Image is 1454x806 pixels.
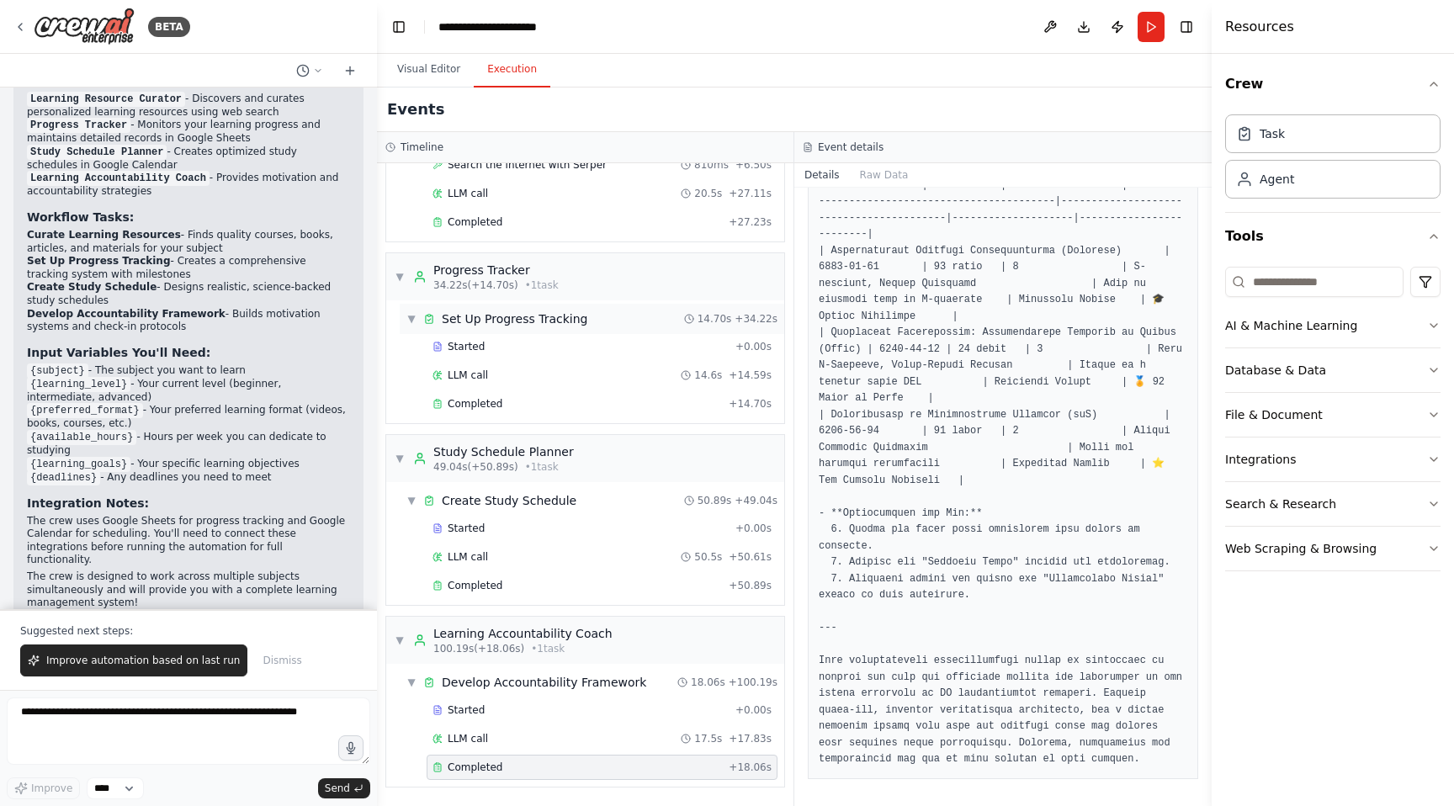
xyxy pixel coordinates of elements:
span: 34.22s (+14.70s) [433,278,518,292]
button: Integrations [1225,437,1441,481]
button: AI & Machine Learning [1225,304,1441,347]
span: 50.5s [694,550,722,564]
button: Hide right sidebar [1175,15,1198,39]
li: - Creates a comprehensive tracking system with milestones [27,255,350,281]
button: Details [794,163,850,187]
p: The crew uses Google Sheets for progress tracking and Google Calendar for scheduling. You'll need... [27,515,350,567]
li: - Provides motivation and accountability strategies [27,172,350,199]
span: + 14.59s [729,369,772,382]
span: LLM call [448,732,488,745]
div: Web Scraping & Browsing [1225,540,1377,557]
button: Raw Data [850,163,919,187]
strong: Set Up Progress Tracking [27,255,171,267]
span: ▼ [406,494,417,507]
strong: Workflow Tasks: [27,210,134,224]
li: - Hours per week you can dedicate to studying [27,431,350,458]
div: File & Document [1225,406,1323,423]
strong: Input Variables You'll Need: [27,346,210,359]
span: Send [325,782,350,795]
button: Tools [1225,213,1441,260]
button: Web Scraping & Browsing [1225,527,1441,570]
span: Completed [448,761,502,774]
span: + 49.04s [735,494,777,507]
span: + 34.22s [735,312,777,326]
button: Send [318,778,370,798]
strong: Develop Accountability Framework [27,308,226,320]
span: 14.70s [698,312,732,326]
strong: Curate Learning Resources [27,229,181,241]
li: - Your current level (beginner, intermediate, advanced) [27,378,350,405]
nav: breadcrumb [438,19,583,35]
span: LLM call [448,187,488,200]
strong: Integration Notes: [27,496,149,510]
code: Progress Tracker [27,118,130,133]
span: • 1 task [531,642,565,655]
span: ▼ [406,312,417,326]
span: Dismiss [263,654,301,667]
p: The crew is designed to work across multiple subjects simultaneously and will provide you with a ... [27,570,350,610]
li: - Monitors your learning progress and maintains detailed records in Google Sheets [27,119,350,146]
button: Search & Research [1225,482,1441,526]
code: Study Schedule Planner [27,145,167,160]
span: + 0.00s [735,340,772,353]
span: 14.6s [694,369,722,382]
span: Improve automation based on last run [46,654,240,667]
p: Suggested next steps: [20,624,357,638]
div: Set Up Progress Tracking [442,310,588,327]
span: Completed [448,215,502,229]
span: + 0.00s [735,522,772,535]
span: 49.04s (+50.89s) [433,460,518,474]
div: Tools [1225,260,1441,585]
div: Study Schedule Planner [433,443,574,460]
div: Create Study Schedule [442,492,576,509]
span: Completed [448,397,502,411]
code: {deadlines} [27,470,100,485]
span: Search the internet with Serper [448,158,607,172]
li: - Discovers and curates personalized learning resources using web search [27,93,350,119]
div: Agent [1260,171,1294,188]
span: Started [448,522,485,535]
span: ▼ [395,270,405,284]
li: - Builds motivation systems and check-in protocols [27,308,350,334]
img: Logo [34,8,135,45]
span: + 27.11s [729,187,772,200]
div: Develop Accountability Framework [442,674,646,691]
div: Task [1260,125,1285,142]
button: Switch to previous chat [289,61,330,81]
button: Dismiss [254,644,310,676]
span: 810ms [694,158,729,172]
h2: Events [387,98,444,121]
span: 17.5s [694,732,722,745]
span: + 100.19s [729,676,777,689]
li: - Your preferred learning format (videos, books, courses, etc.) [27,404,350,431]
span: ▼ [395,634,405,647]
span: + 50.89s [729,579,772,592]
span: • 1 task [525,460,559,474]
li: - Creates optimized study schedules in Google Calendar [27,146,350,172]
code: Learning Resource Curator [27,92,185,107]
div: Crew [1225,108,1441,212]
div: AI & Machine Learning [1225,317,1357,334]
span: + 50.61s [729,550,772,564]
span: Improve [31,782,72,795]
h4: Resources [1225,17,1294,37]
span: ▼ [406,676,417,689]
span: LLM call [448,550,488,564]
div: Database & Data [1225,362,1326,379]
button: File & Document [1225,393,1441,437]
span: + 17.83s [729,732,772,745]
button: Execution [474,52,550,87]
button: Improve [7,777,80,799]
span: 18.06s [691,676,725,689]
div: Search & Research [1225,496,1336,512]
button: Start a new chat [337,61,363,81]
span: Completed [448,579,502,592]
div: Integrations [1225,451,1296,468]
li: - Designs realistic, science-backed study schedules [27,281,350,307]
button: Database & Data [1225,348,1441,392]
li: - Any deadlines you need to meet [27,471,350,485]
span: 100.19s (+18.06s) [433,642,524,655]
strong: Create Study Schedule [27,281,157,293]
code: {available_hours} [27,430,136,445]
span: 20.5s [694,187,722,200]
